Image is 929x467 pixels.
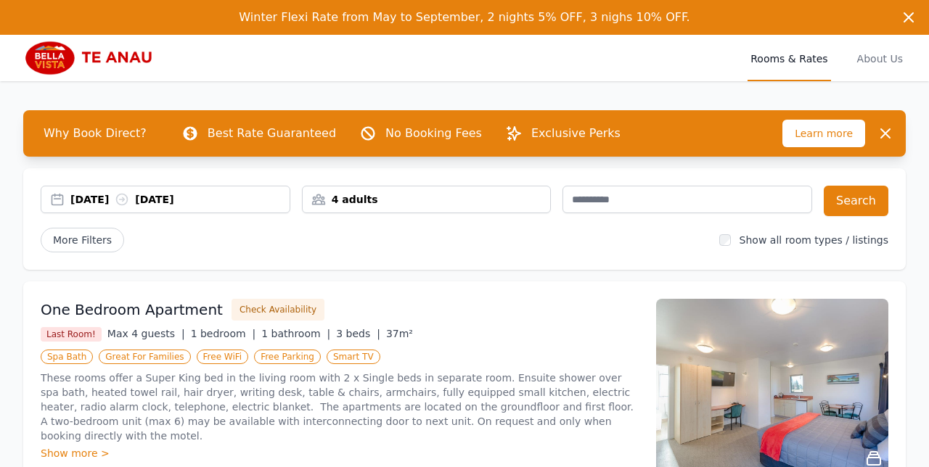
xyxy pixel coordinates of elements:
[232,299,324,321] button: Check Availability
[99,350,190,364] span: Great For Families
[327,350,380,364] span: Smart TV
[41,228,124,252] span: More Filters
[261,328,330,339] span: 1 bathroom |
[41,371,639,443] p: These rooms offer a Super King bed in the living room with 2 x Single beds in separate room. Ensu...
[254,350,321,364] span: Free Parking
[23,41,163,75] img: Bella Vista Te Anau
[336,328,380,339] span: 3 beds |
[782,120,865,147] span: Learn more
[386,328,413,339] span: 37m²
[41,327,102,342] span: Last Room!
[32,119,158,148] span: Why Book Direct?
[41,350,93,364] span: Spa Bath
[303,192,551,207] div: 4 adults
[208,125,336,142] p: Best Rate Guaranteed
[197,350,249,364] span: Free WiFi
[824,186,888,216] button: Search
[70,192,290,207] div: [DATE] [DATE]
[385,125,482,142] p: No Booking Fees
[41,299,223,320] h3: One Bedroom Apartment
[748,35,830,81] a: Rooms & Rates
[854,35,906,81] a: About Us
[239,10,689,24] span: Winter Flexi Rate from May to September, 2 nights 5% OFF, 3 nighs 10% OFF.
[740,234,888,246] label: Show all room types / listings
[191,328,256,339] span: 1 bedroom |
[531,125,621,142] p: Exclusive Perks
[41,446,639,460] div: Show more >
[107,328,185,339] span: Max 4 guests |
